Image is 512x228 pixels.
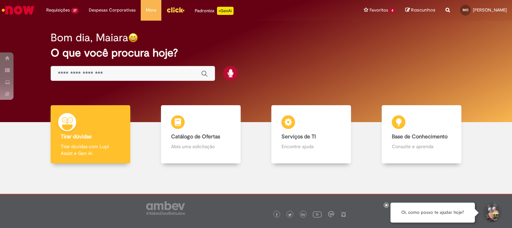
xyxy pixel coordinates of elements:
[46,7,70,14] span: Requisições
[281,133,316,140] b: Serviços de TI
[171,143,231,150] p: Abra uma solicitação
[61,133,91,140] b: Tirar dúvidas
[146,201,185,215] img: logo_footer_ambev_rotulo_gray.png
[392,133,448,140] b: Base de Conhecimento
[281,143,341,150] p: Encontre ajuda
[463,8,468,12] span: MO
[366,105,477,164] a: Base de Conhecimento Consulte e aprenda
[89,7,136,14] span: Despesas Corporativas
[146,105,256,164] a: Catálogo de Ofertas Abra uma solicitação
[35,105,146,164] a: Tirar dúvidas Tirar dúvidas com Lupi Assist e Gen Ai
[341,211,347,217] img: logo_footer_naosei.png
[482,203,502,223] button: Iniciar Conversa de Suporte
[328,211,334,217] img: logo_footer_workplace.png
[370,7,388,14] span: Favoritos
[389,8,395,14] span: 4
[71,8,79,14] span: 37
[411,7,435,13] span: Rascunhos
[313,210,322,219] img: logo_footer_youtube.png
[473,7,507,13] span: [PERSON_NAME]
[275,213,278,216] img: logo_footer_facebook.png
[390,203,475,223] div: Oi, como posso te ajudar hoje?
[51,32,128,44] h2: Bom dia, Maiara
[195,7,234,15] div: Padroniza
[146,7,156,14] span: More
[301,213,305,217] img: logo_footer_linkedin.png
[128,33,138,43] img: happy-face.png
[288,213,292,216] img: logo_footer_twitter.png
[51,47,461,59] h2: O que você procura hoje?
[217,7,234,15] p: +GenAi
[392,143,451,150] p: Consulte e aprenda
[166,5,185,15] img: click_logo_yellow_360x200.png
[61,143,120,157] p: Tirar dúvidas com Lupi Assist e Gen Ai
[256,105,367,164] a: Serviços de TI Encontre ajuda
[405,7,435,14] a: Rascunhos
[171,133,220,140] b: Catálogo de Ofertas
[1,3,35,17] img: ServiceNow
